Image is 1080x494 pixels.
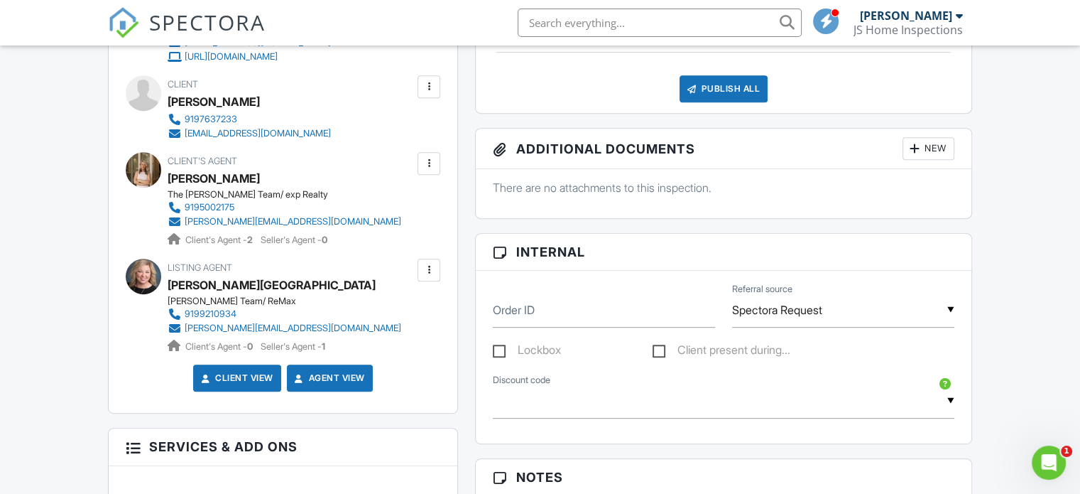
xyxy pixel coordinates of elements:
label: Lockbox [493,343,561,361]
div: 9197637233 [185,114,237,125]
a: [PERSON_NAME][EMAIL_ADDRESS][DOMAIN_NAME] [168,215,401,229]
div: [PERSON_NAME] Team/ ReMax [168,296,413,307]
div: [PERSON_NAME] [168,91,260,112]
h3: Internal [476,234,971,271]
h3: Services & Add ons [109,429,457,466]
span: Client's Agent [168,156,237,166]
div: [EMAIL_ADDRESS][DOMAIN_NAME] [185,128,331,139]
span: Listing Agent [168,262,232,273]
a: SPECTORA [108,19,266,49]
a: Client View [198,371,273,385]
div: [PERSON_NAME][EMAIL_ADDRESS][DOMAIN_NAME] [185,323,401,334]
a: [PERSON_NAME] [168,168,260,189]
span: SPECTORA [149,7,266,37]
h3: Additional Documents [476,129,971,169]
strong: 2 [247,235,253,245]
div: [URL][DOMAIN_NAME] [185,51,278,63]
a: [EMAIL_ADDRESS][DOMAIN_NAME] [168,127,331,141]
a: [PERSON_NAME][GEOGRAPHIC_DATA] [168,274,376,296]
span: Seller's Agent - [261,341,325,352]
div: JS Home Inspections [853,23,963,37]
div: The [PERSON_NAME] Team/ exp Realty [168,189,413,200]
div: [PERSON_NAME] [860,9,952,23]
div: New [902,137,954,160]
div: 9199210934 [185,308,236,320]
a: 9197637233 [168,112,331,127]
label: Referral source [732,283,792,296]
a: 9195002175 [168,200,401,215]
img: The Best Home Inspection Software - Spectora [108,7,139,38]
a: Agent View [292,371,365,385]
strong: 1 [322,341,325,352]
strong: 0 [322,235,327,245]
div: 9195002175 [185,202,234,213]
iframe: Intercom live chat [1032,446,1066,480]
span: 1 [1061,446,1072,457]
a: [URL][DOMAIN_NAME] [168,50,331,64]
label: Discount code [493,374,550,387]
label: Client present during inspection? [653,343,790,361]
label: Order ID [493,302,535,318]
div: [PERSON_NAME][EMAIL_ADDRESS][DOMAIN_NAME] [185,216,401,227]
span: Client's Agent - [185,235,255,245]
span: Client's Agent - [185,341,255,352]
input: Search everything... [518,9,802,37]
p: There are no attachments to this inspection. [493,180,954,195]
a: 9199210934 [168,307,401,321]
div: Publish All [680,75,768,102]
span: Client [168,79,198,90]
strong: 0 [247,341,253,352]
span: Seller's Agent - [261,235,327,245]
a: [PERSON_NAME][EMAIL_ADDRESS][DOMAIN_NAME] [168,321,401,335]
